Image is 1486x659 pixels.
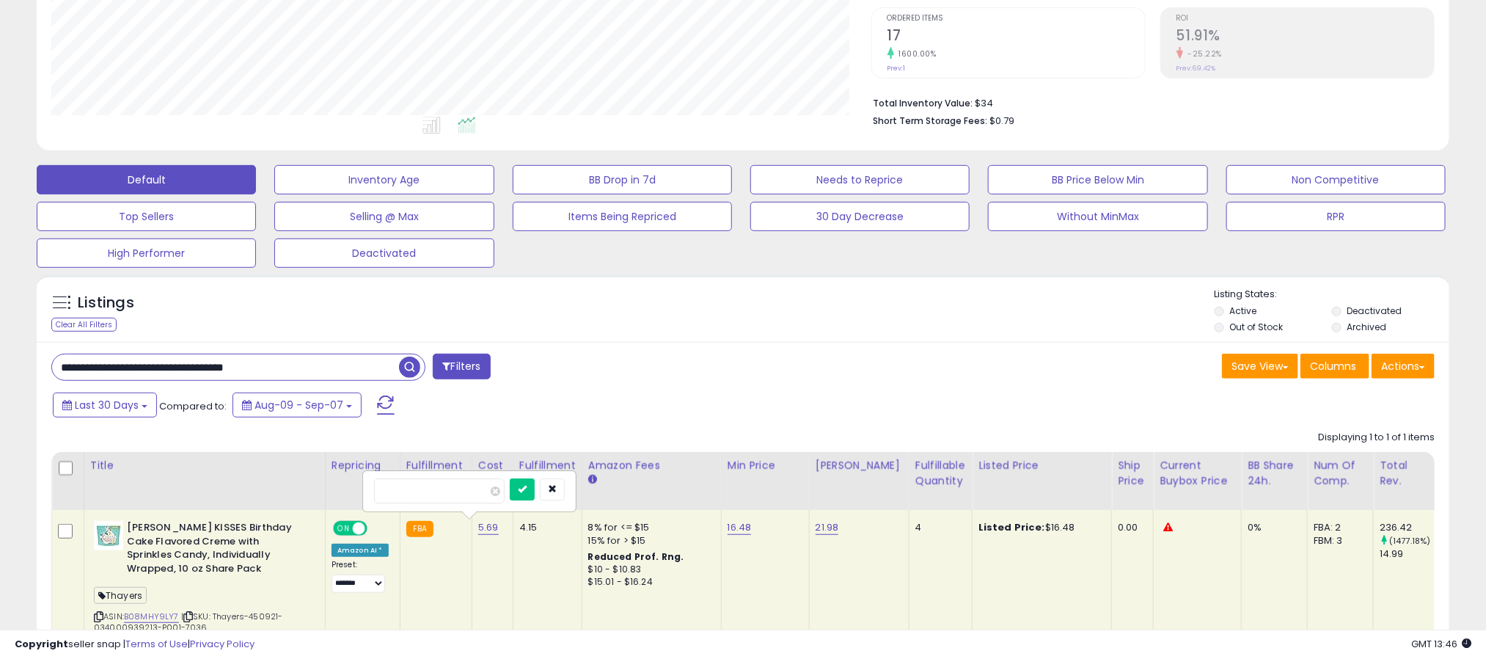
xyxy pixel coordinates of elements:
a: 5.69 [478,520,499,535]
button: High Performer [37,239,256,268]
b: Short Term Storage Fees: [874,114,988,127]
label: Archived [1347,321,1386,333]
div: 0.00 [1118,521,1142,534]
div: Displaying 1 to 1 of 1 items [1318,431,1435,445]
div: Fulfillment [406,458,466,473]
b: Reduced Prof. Rng. [588,550,684,563]
button: Top Sellers [37,202,256,231]
button: Non Competitive [1226,165,1446,194]
div: 15% for > $15 [588,534,710,547]
div: Clear All Filters [51,318,117,332]
a: Privacy Policy [190,637,255,651]
div: BB Share 24h. [1248,458,1301,489]
div: $10 - $10.83 [588,564,710,576]
span: Aug-09 - Sep-07 [255,398,343,412]
span: Columns [1310,359,1356,374]
button: Deactivated [274,239,494,268]
button: Items Being Repriced [513,202,732,231]
button: BB Drop in 7d [513,165,732,194]
div: FBM: 3 [1314,534,1362,547]
button: 30 Day Decrease [750,202,970,231]
button: BB Price Below Min [988,165,1207,194]
small: Amazon Fees. [588,473,597,487]
div: Fulfillable Quantity [915,458,966,489]
a: 16.48 [728,520,752,535]
b: [PERSON_NAME] KISSES Birthday Cake Flavored Creme with Sprinkles Candy, Individually Wrapped, 10 ... [127,521,305,579]
div: ASIN: [94,521,314,650]
button: Aug-09 - Sep-07 [233,393,362,418]
div: Min Price [728,458,803,473]
div: 4.15 [519,521,571,534]
span: ON [334,523,353,535]
div: Cost [478,458,507,473]
button: Default [37,165,256,194]
button: Columns [1300,354,1369,379]
div: Listed Price [978,458,1105,473]
h2: 17 [887,27,1145,47]
div: Total Rev. [1380,458,1433,489]
button: RPR [1226,202,1446,231]
label: Deactivated [1347,305,1402,317]
div: Fulfillment Cost [519,458,576,489]
span: OFF [365,523,389,535]
div: 0% [1248,521,1296,534]
button: Filters [433,354,490,379]
button: Needs to Reprice [750,165,970,194]
span: Thayers [94,587,147,604]
h2: 51.91% [1176,27,1434,47]
span: | SKU: Thayers-450921-034000939213-P001-7036 [94,611,283,633]
small: Prev: 69.42% [1176,64,1216,73]
button: Actions [1372,354,1435,379]
strong: Copyright [15,637,68,651]
button: Last 30 Days [53,393,157,418]
span: 2025-10-8 13:46 GMT [1411,637,1471,651]
span: Ordered Items [887,15,1145,23]
li: $34 [874,93,1424,111]
span: $0.79 [990,114,1015,128]
label: Active [1230,305,1257,317]
button: Selling @ Max [274,202,494,231]
div: Title [90,458,319,473]
span: Last 30 Days [75,398,139,412]
h5: Listings [78,293,134,313]
small: 1600.00% [894,48,937,59]
p: Listing States: [1215,288,1449,302]
div: 8% for <= $15 [588,521,710,534]
a: 21.98 [816,520,839,535]
a: Terms of Use [125,637,188,651]
div: 4 [915,521,961,534]
div: seller snap | | [15,638,255,652]
div: Repricing [332,458,394,473]
b: Total Inventory Value: [874,97,973,109]
div: Num of Comp. [1314,458,1367,489]
div: Preset: [332,560,389,592]
div: 14.99 [1380,547,1439,561]
div: Current Buybox Price [1160,458,1235,489]
div: 236.42 [1380,521,1439,534]
small: FBA [406,521,433,537]
small: Prev: 1 [887,64,906,73]
small: (1477.18%) [1389,535,1431,547]
small: -25.22% [1183,48,1223,59]
div: FBA: 2 [1314,521,1362,534]
span: Compared to: [159,399,227,413]
div: Ship Price [1118,458,1147,489]
a: B08MHY9LY7 [124,611,179,623]
label: Out of Stock [1230,321,1284,333]
img: 51QJpZL24oL._SL40_.jpg [94,521,123,550]
div: $16.48 [978,521,1100,534]
div: Amazon AI * [332,544,389,557]
div: [PERSON_NAME] [816,458,903,473]
div: $15.01 - $16.24 [588,576,710,589]
div: Amazon Fees [588,458,715,473]
button: Without MinMax [988,202,1207,231]
span: ROI [1176,15,1434,23]
b: Listed Price: [978,520,1045,534]
button: Save View [1222,354,1298,379]
button: Inventory Age [274,165,494,194]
